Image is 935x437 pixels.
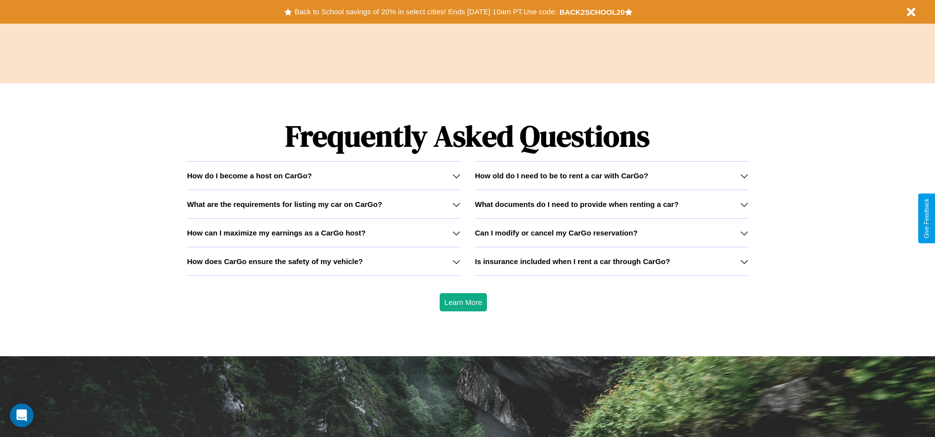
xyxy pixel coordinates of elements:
[187,171,312,180] h3: How do I become a host on CarGo?
[187,257,363,266] h3: How does CarGo ensure the safety of my vehicle?
[559,8,625,16] b: BACK2SCHOOL20
[187,111,748,161] h1: Frequently Asked Questions
[10,403,34,427] div: Open Intercom Messenger
[440,293,487,311] button: Learn More
[187,229,366,237] h3: How can I maximize my earnings as a CarGo host?
[475,229,638,237] h3: Can I modify or cancel my CarGo reservation?
[187,200,382,208] h3: What are the requirements for listing my car on CarGo?
[475,257,670,266] h3: Is insurance included when I rent a car through CarGo?
[923,199,930,238] div: Give Feedback
[475,200,679,208] h3: What documents do I need to provide when renting a car?
[292,5,559,19] button: Back to School savings of 20% in select cities! Ends [DATE] 10am PT.Use code:
[475,171,649,180] h3: How old do I need to be to rent a car with CarGo?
